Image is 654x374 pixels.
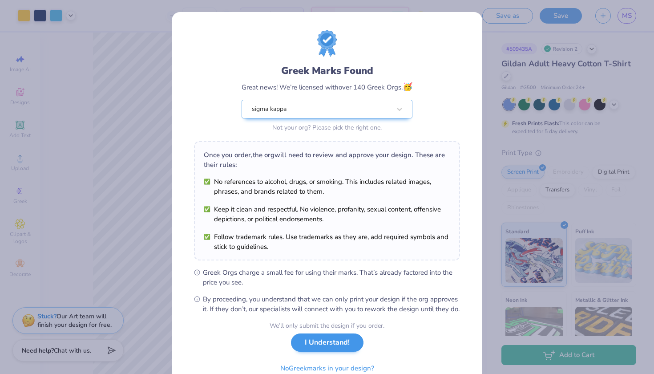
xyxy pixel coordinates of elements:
div: Once you order, the org will need to review and approve your design. These are their rules: [204,150,450,170]
li: No references to alcohol, drugs, or smoking. This includes related images, phrases, and brands re... [204,177,450,196]
li: Keep it clean and respectful. No violence, profanity, sexual content, offensive depictions, or po... [204,204,450,224]
span: By proceeding, you understand that we can only print your design if the org approves it. If they ... [203,294,460,314]
div: Not your org? Please pick the right one. [242,123,412,132]
span: 🥳 [403,81,412,92]
span: Greek Orgs charge a small fee for using their marks. That’s already factored into the price you see. [203,268,460,287]
img: license-marks-badge.png [317,30,337,57]
div: Greek Marks Found [242,64,412,78]
li: Follow trademark rules. Use trademarks as they are, add required symbols and stick to guidelines. [204,232,450,252]
button: I Understand! [291,333,363,352]
div: Great news! We’re licensed with over 140 Greek Orgs. [242,81,412,93]
div: We’ll only submit the design if you order. [270,321,384,330]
